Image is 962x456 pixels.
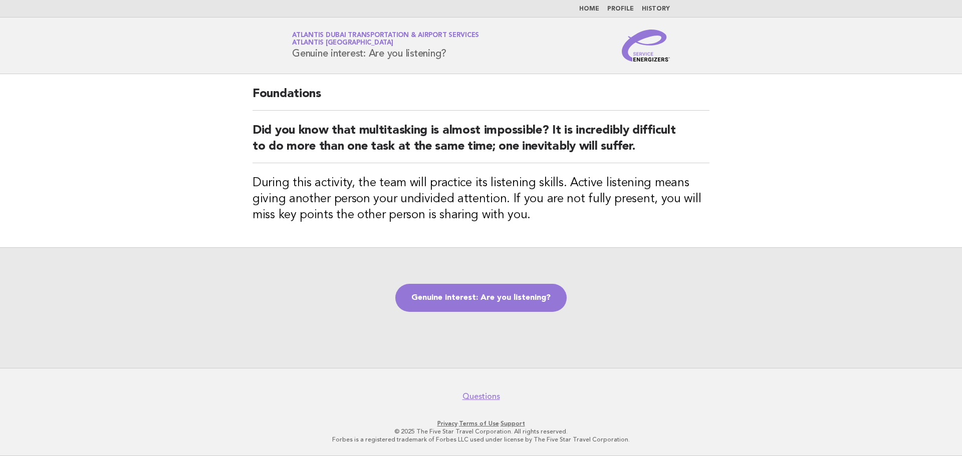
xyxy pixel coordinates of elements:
a: Terms of Use [459,420,499,427]
h2: Did you know that multitasking is almost impossible? It is incredibly difficult to do more than o... [253,123,709,163]
span: Atlantis [GEOGRAPHIC_DATA] [292,40,393,47]
a: Home [579,6,599,12]
h1: Genuine interest: Are you listening? [292,33,479,59]
p: © 2025 The Five Star Travel Corporation. All rights reserved. [174,427,788,435]
a: Support [501,420,525,427]
a: Genuine interest: Are you listening? [395,284,567,312]
h3: During this activity, the team will practice its listening skills. Active listening means giving ... [253,175,709,223]
a: History [642,6,670,12]
img: Service Energizers [622,30,670,62]
p: · · [174,419,788,427]
a: Questions [462,391,500,401]
a: Atlantis Dubai Transportation & Airport ServicesAtlantis [GEOGRAPHIC_DATA] [292,32,479,46]
h2: Foundations [253,86,709,111]
a: Privacy [437,420,457,427]
a: Profile [607,6,634,12]
p: Forbes is a registered trademark of Forbes LLC used under license by The Five Star Travel Corpora... [174,435,788,443]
